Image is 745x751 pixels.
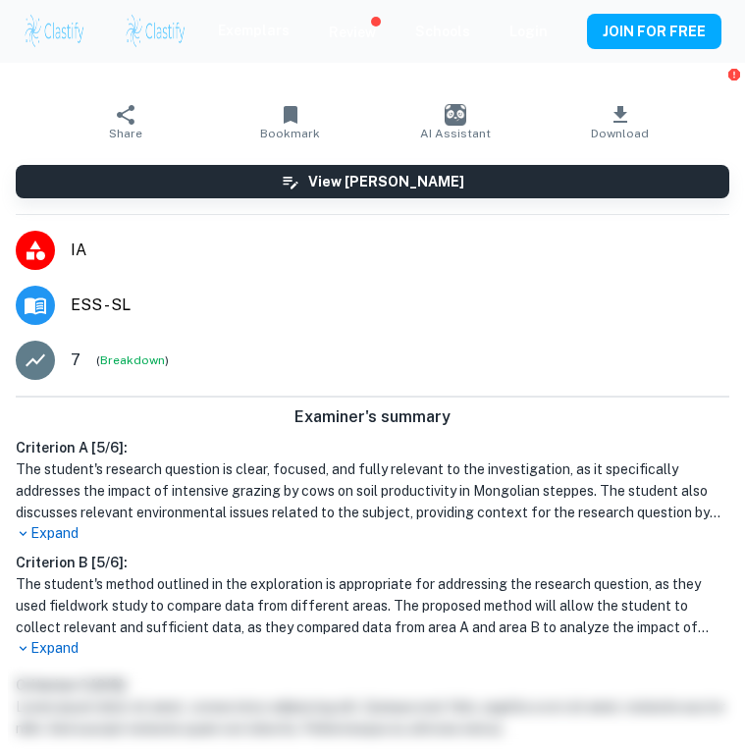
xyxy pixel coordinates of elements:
[16,638,729,659] p: Expand
[587,14,721,49] button: JOIN FOR FREE
[260,127,320,140] span: Bookmark
[445,104,466,126] img: AI Assistant
[71,294,729,317] span: ESS - SL
[125,12,186,51] img: Clastify logo
[509,24,548,39] a: Login
[329,22,376,43] p: Review
[109,127,142,140] span: Share
[308,171,464,192] h6: View [PERSON_NAME]
[420,127,491,140] span: AI Assistant
[96,351,169,370] span: ( )
[538,94,703,149] button: Download
[591,127,649,140] span: Download
[16,165,729,198] button: View [PERSON_NAME]
[71,349,80,372] p: 7
[16,523,729,544] p: Expand
[8,405,737,429] h6: Examiner's summary
[43,94,208,149] button: Share
[373,94,538,149] button: AI Assistant
[16,552,729,573] h6: Criterion B [ 5 / 6 ]:
[726,67,741,81] button: Report issue
[16,458,729,523] h1: The student's research question is clear, focused, and fully relevant to the investigation, as it...
[24,12,85,51] img: Clastify logo
[16,437,729,458] h6: Criterion A [ 5 / 6 ]:
[218,20,290,41] p: Exemplars
[16,573,729,638] h1: The student's method outlined in the exploration is appropriate for addressing the research quest...
[100,351,165,369] button: Breakdown
[208,94,373,149] button: Bookmark
[415,24,470,39] a: Schools
[71,239,729,262] span: IA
